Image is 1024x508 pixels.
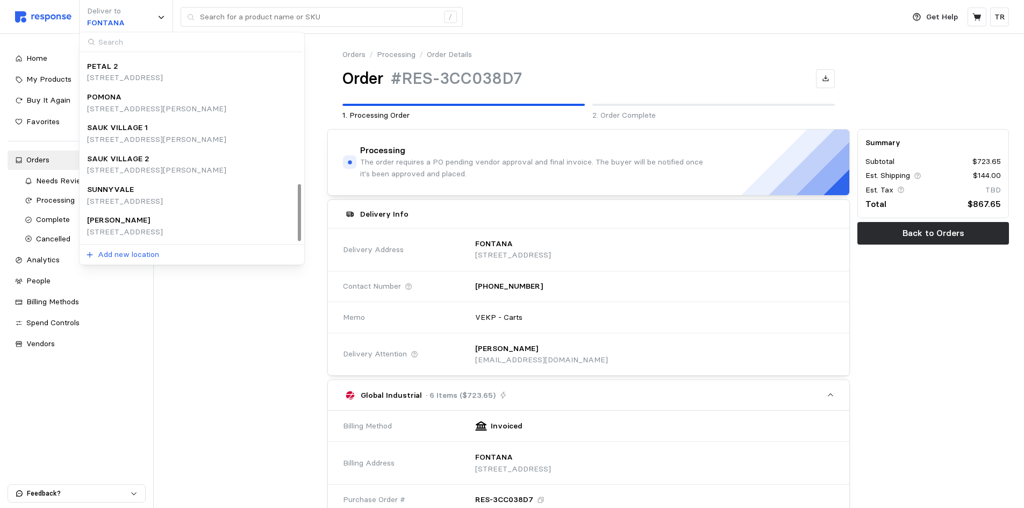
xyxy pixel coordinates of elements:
p: [PHONE_NUMBER] [475,281,543,292]
span: Contact Number [343,281,401,292]
span: Purchase Order # [343,494,405,506]
button: Get Help [906,7,964,27]
p: 1. Processing Order [342,110,585,121]
p: Total [865,197,886,211]
p: [STREET_ADDRESS][PERSON_NAME] [87,164,226,176]
p: Add new location [98,249,159,261]
p: $723.65 [972,156,1001,168]
button: Back to Orders [857,222,1009,245]
p: 2. Order Complete [592,110,835,121]
span: My Products [26,74,71,84]
p: [STREET_ADDRESS] [87,226,163,238]
p: Back to Orders [903,226,964,240]
span: Memo [343,312,365,324]
span: Billing Method [343,420,392,432]
p: TBD [985,184,1001,196]
p: [STREET_ADDRESS] [87,72,163,84]
span: Buy It Again [26,95,70,105]
p: Get Help [926,11,958,23]
span: Delivery Address [343,244,404,256]
p: FONTANA [475,238,513,250]
span: Delivery Attention [343,348,407,360]
a: Orders [8,151,146,170]
a: People [8,271,146,291]
p: Order Details [427,49,472,61]
a: Favorites [8,112,146,132]
p: FONTANA [475,452,513,463]
p: Est. Shipping [865,170,910,182]
a: Buy It Again [8,91,146,110]
a: Billing Methods [8,292,146,312]
p: [PERSON_NAME] [87,214,150,226]
div: Orders [26,154,127,166]
p: Feedback? [27,489,130,498]
p: FONTANA [87,17,125,29]
p: Invoiced [491,420,522,432]
button: TR [990,8,1009,26]
button: Add new location [85,248,160,261]
p: TR [994,11,1005,23]
span: Vendors [26,339,55,348]
p: Deliver to [87,5,125,17]
h5: Delivery Info [360,209,409,220]
p: Subtotal [865,156,894,168]
a: Processing [377,49,416,61]
button: Feedback? [8,485,145,502]
span: Needs Review [36,176,87,185]
h5: Summary [865,137,1001,148]
span: Complete [36,214,70,224]
img: svg%3e [15,11,71,23]
p: / [369,49,373,61]
p: SAUK VILLAGE 1 [87,122,148,134]
span: Favorites [26,117,60,126]
span: Home [26,53,47,63]
p: RES-3CC038D7 [475,494,533,506]
input: Search [80,32,303,52]
a: Processing [17,191,146,210]
p: Global Industrial [361,390,422,402]
p: [STREET_ADDRESS] [87,196,163,208]
p: [STREET_ADDRESS][PERSON_NAME] [87,134,226,146]
p: [PERSON_NAME] [475,343,538,355]
p: POMONA [87,91,121,103]
p: [STREET_ADDRESS] [475,249,551,261]
p: Est. Tax [865,184,893,196]
a: Orders [342,49,366,61]
a: Vendors [8,334,146,354]
span: Cancelled [36,234,70,244]
p: The order requires a PO pending vendor approval and final invoice. The buyer will be notified onc... [360,156,712,180]
p: [EMAIL_ADDRESS][DOMAIN_NAME] [475,354,608,366]
h1: #RES-3CC038D7 [391,68,522,89]
button: Global Industrial· 6 Items ($723.65) [328,380,849,410]
p: $867.65 [968,197,1001,211]
h1: Order [342,68,383,89]
p: SUNNYVALE [87,184,134,196]
p: [STREET_ADDRESS] [475,463,551,475]
span: People [26,276,51,285]
span: Billing Address [343,457,395,469]
input: Search for a product name or SKU [200,8,438,27]
a: Analytics [8,251,146,270]
a: Complete [17,210,146,230]
div: / [444,11,457,24]
span: Spend Controls [26,318,80,327]
h4: Processing [360,145,405,157]
p: VEKP - Carts [475,312,522,324]
a: Home [8,49,146,68]
span: Processing [36,195,75,205]
a: Spend Controls [8,313,146,333]
a: My Products [8,70,146,89]
a: Cancelled [17,230,146,249]
p: SAUK VILLAGE 2 [87,153,149,165]
p: · 6 Items ($723.65) [426,390,496,402]
p: $144.00 [973,170,1001,182]
p: [STREET_ADDRESS][PERSON_NAME] [87,103,226,115]
span: Analytics [26,255,60,264]
p: / [419,49,423,61]
span: Billing Methods [26,297,79,306]
a: Needs Review [17,171,146,191]
p: PETAL 2 [87,61,118,73]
